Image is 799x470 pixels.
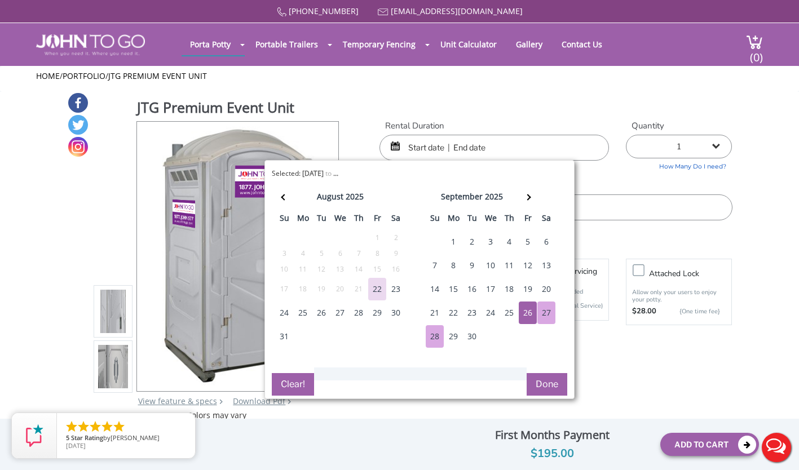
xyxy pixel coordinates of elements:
[333,169,338,178] b: ...
[453,425,652,445] div: First Months Payment
[275,263,293,276] div: 10
[65,420,78,433] li: 
[294,301,312,324] div: 25
[182,33,239,55] a: Porta Potty
[77,420,90,433] li: 
[275,325,293,348] div: 31
[463,278,481,300] div: 16
[426,210,444,230] th: su
[112,420,126,433] li: 
[387,278,405,300] div: 23
[754,425,799,470] button: Live Chat
[312,210,331,230] th: tu
[507,33,551,55] a: Gallery
[387,301,405,324] div: 30
[302,169,324,178] b: [DATE]
[626,120,732,132] label: Quantity
[426,325,444,348] div: 28
[626,158,732,171] a: How Many Do I need?
[23,424,46,447] img: Review Rating
[537,278,555,300] div: 20
[36,34,145,56] img: JOHN to go
[519,278,537,300] div: 19
[463,230,481,253] div: 2
[537,254,555,277] div: 13
[649,267,737,281] h3: Attached lock
[233,396,285,406] a: Download Pdf
[275,283,293,295] div: 17
[463,210,482,230] th: tu
[426,278,444,300] div: 14
[426,254,444,277] div: 7
[272,373,314,396] button: Clear!
[368,247,386,260] div: 8
[749,41,763,65] span: (0)
[553,33,611,55] a: Contact Us
[331,283,349,295] div: 20
[537,301,555,324] div: 27
[294,283,312,295] div: 18
[289,6,359,16] a: [PHONE_NUMBER]
[98,181,129,446] img: Product
[444,230,462,253] div: 1
[519,230,537,253] div: 5
[350,301,368,324] div: 28
[368,232,386,244] div: 1
[519,301,537,324] div: 26
[331,210,350,230] th: we
[275,247,293,260] div: 3
[632,306,656,317] strong: $28.00
[312,263,330,276] div: 12
[368,278,386,300] div: 22
[519,254,537,277] div: 12
[312,247,330,260] div: 5
[294,263,312,276] div: 11
[312,283,330,295] div: 19
[272,169,301,178] span: Selected:
[378,8,389,16] img: Mail
[334,33,424,55] a: Temporary Fencing
[137,97,340,120] h1: JTG Premium Event Unit
[660,433,759,456] button: Add To Cart
[387,210,405,230] th: sa
[500,278,518,300] div: 18
[66,433,69,442] span: 5
[71,433,103,442] span: Star Rating
[432,33,505,55] a: Unit Calculator
[247,33,326,55] a: Portable Trailers
[346,189,364,205] div: 2025
[463,301,481,324] div: 23
[746,34,763,50] img: cart a
[444,325,462,348] div: 29
[485,189,503,205] div: 2025
[527,373,567,396] button: Done
[444,210,463,230] th: mo
[632,289,726,303] p: Allow only your users to enjoy your potty.
[444,254,462,277] div: 8
[379,135,609,161] input: Start date | End date
[68,93,88,113] a: Facebook
[441,189,483,205] div: september
[288,399,291,404] img: chevron.png
[111,433,160,442] span: [PERSON_NAME]
[312,301,330,324] div: 26
[500,254,518,277] div: 11
[331,301,349,324] div: 27
[519,210,537,230] th: fr
[66,434,186,442] span: by
[219,399,223,404] img: right arrow icon
[325,169,332,178] span: to
[482,254,500,277] div: 10
[68,115,88,135] a: Twitter
[453,445,652,463] div: $195.00
[537,230,555,253] div: 6
[387,263,405,276] div: 16
[294,247,312,260] div: 4
[537,210,556,230] th: sa
[277,7,286,17] img: Call
[368,301,386,324] div: 29
[138,396,217,406] a: View feature & specs
[463,325,481,348] div: 30
[482,210,500,230] th: we
[444,278,462,300] div: 15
